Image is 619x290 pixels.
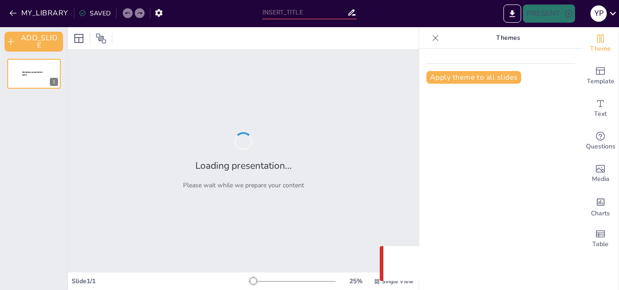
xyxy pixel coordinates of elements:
button: Y P [590,5,607,23]
div: SAVED [79,9,111,18]
div: Change the overall theme [582,27,619,60]
span: Sendsteps presentation editor [22,71,43,76]
span: Position [96,33,106,44]
button: ADD_SLIDE [5,32,63,52]
div: Layout [72,31,86,46]
div: 1 [7,59,61,89]
div: Add images, graphics, shapes or video [582,157,619,190]
div: Add charts and graphs [582,190,619,223]
span: Table [592,239,609,249]
button: Apply theme to all slides [426,71,521,84]
div: 1 [50,78,58,86]
span: Questions [586,142,615,152]
button: MY_LIBRARY [7,6,72,20]
span: Charts [591,209,610,219]
p: Something went wrong with the request. (CORS) [409,258,583,269]
p: Please wait while we prepare your content [183,181,304,190]
input: INSERT_TITLE [262,6,347,19]
span: Text [594,109,607,119]
div: Add text boxes [582,92,619,125]
div: Add ready made slides [582,60,619,92]
h2: Loading presentation... [195,159,292,172]
span: Theme [590,44,611,54]
span: Template [587,76,614,86]
div: Y P [590,5,607,22]
div: Get real-time input from your audience [582,125,619,157]
span: Media [592,174,609,184]
div: Slide 1 / 1 [72,277,249,285]
button: EXPORT_TO_POWERPOINT [503,5,521,23]
div: Add a table [582,223,619,255]
div: 25 % [345,277,367,285]
button: PRESENT [523,5,575,23]
p: Themes [443,27,573,49]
